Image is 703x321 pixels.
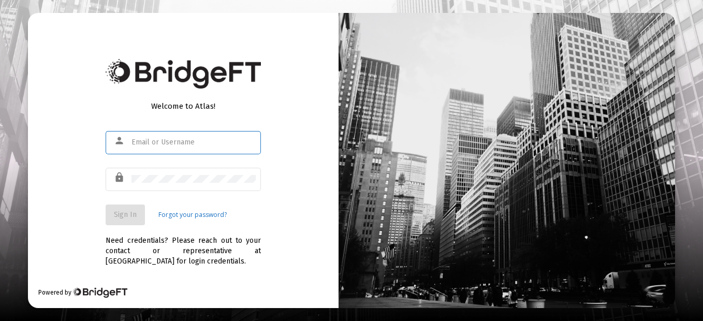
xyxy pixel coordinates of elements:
img: Bridge Financial Technology Logo [72,287,127,298]
button: Sign In [106,205,145,225]
img: Bridge Financial Technology Logo [106,59,261,89]
div: Need credentials? Please reach out to your contact or representative at [GEOGRAPHIC_DATA] for log... [106,225,261,267]
input: Email or Username [131,138,256,147]
a: Forgot your password? [158,210,227,220]
mat-icon: lock [114,171,126,184]
div: Welcome to Atlas! [106,101,261,111]
span: Sign In [114,210,137,219]
mat-icon: person [114,135,126,147]
div: Powered by [38,287,127,298]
